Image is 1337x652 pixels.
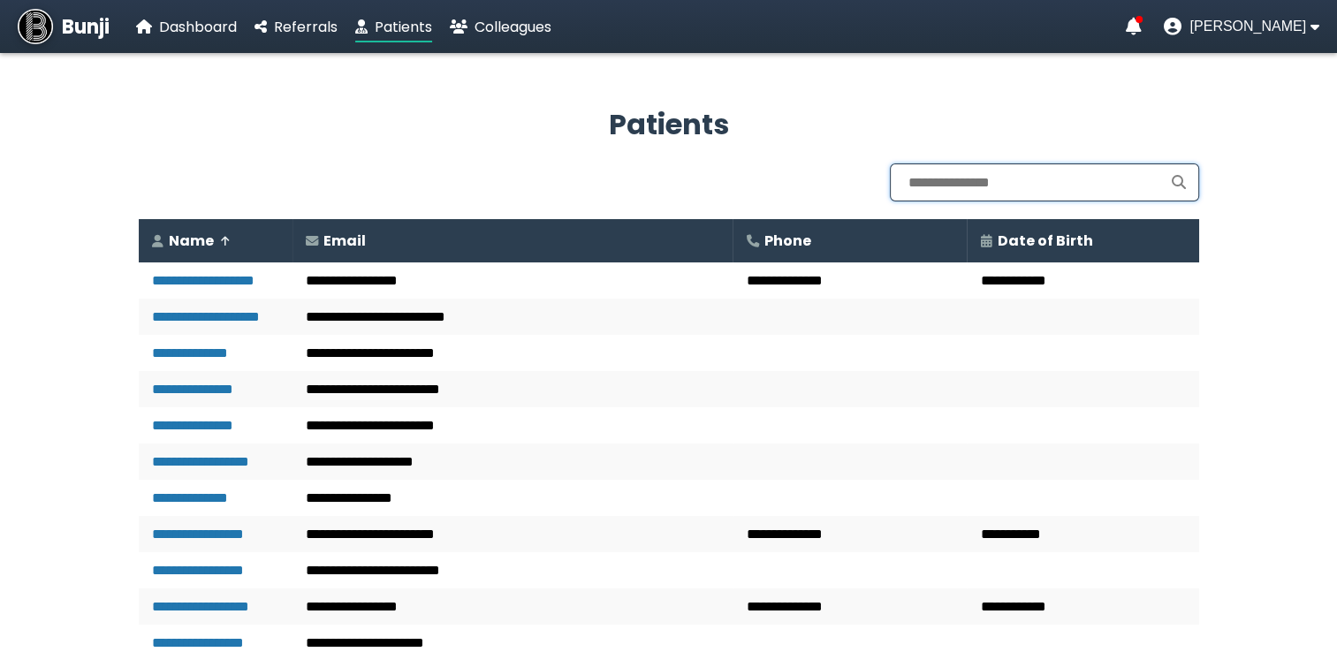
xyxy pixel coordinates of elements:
span: Referrals [274,17,338,37]
a: Patients [355,16,432,38]
span: [PERSON_NAME] [1189,19,1306,34]
img: Bunji Dental Referral Management [18,9,53,44]
a: Colleagues [450,16,551,38]
th: Name [139,219,292,262]
a: Bunji [18,9,110,44]
span: Patients [375,17,432,37]
a: Dashboard [136,16,237,38]
span: Colleagues [475,17,551,37]
span: Bunji [62,12,110,42]
th: Date of Birth [967,219,1198,262]
th: Phone [733,219,967,262]
a: Referrals [254,16,338,38]
a: Notifications [1125,18,1141,35]
span: Dashboard [159,17,237,37]
h2: Patients [139,103,1199,146]
th: Email [292,219,733,262]
button: User menu [1163,18,1319,35]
